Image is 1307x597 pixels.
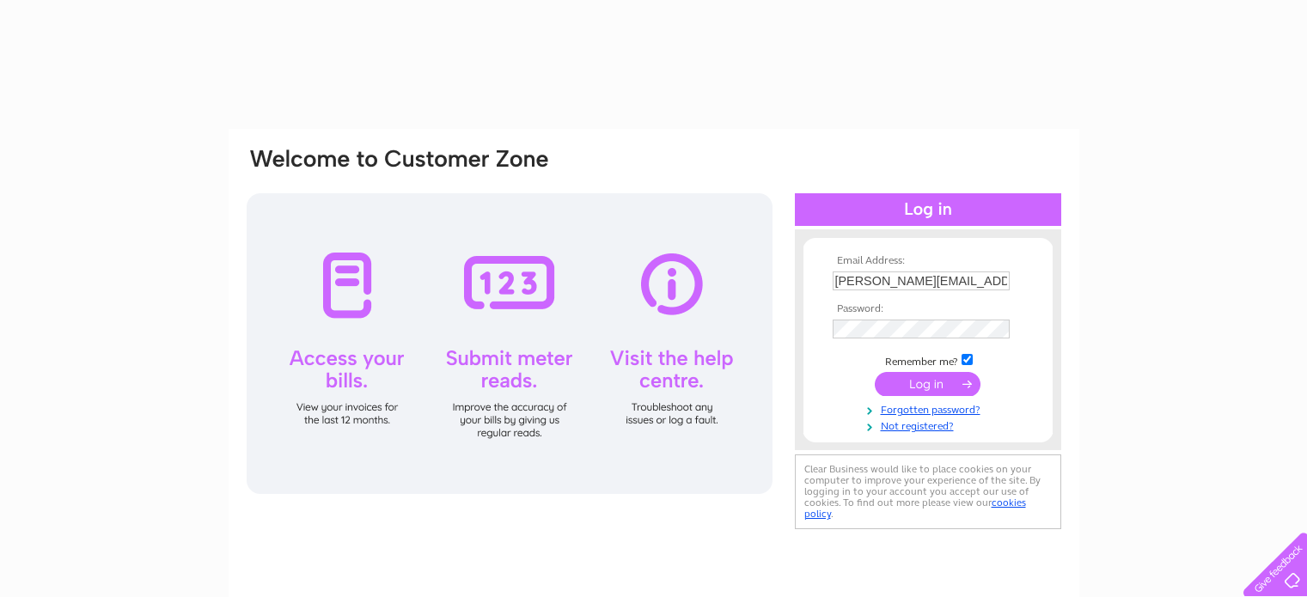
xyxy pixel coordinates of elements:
a: Not registered? [833,417,1028,433]
td: Remember me? [828,351,1028,369]
input: Submit [875,372,980,396]
th: Email Address: [828,255,1028,267]
a: Forgotten password? [833,400,1028,417]
th: Password: [828,303,1028,315]
a: cookies policy [804,496,1026,520]
div: Clear Business would like to place cookies on your computer to improve your experience of the sit... [795,454,1061,529]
